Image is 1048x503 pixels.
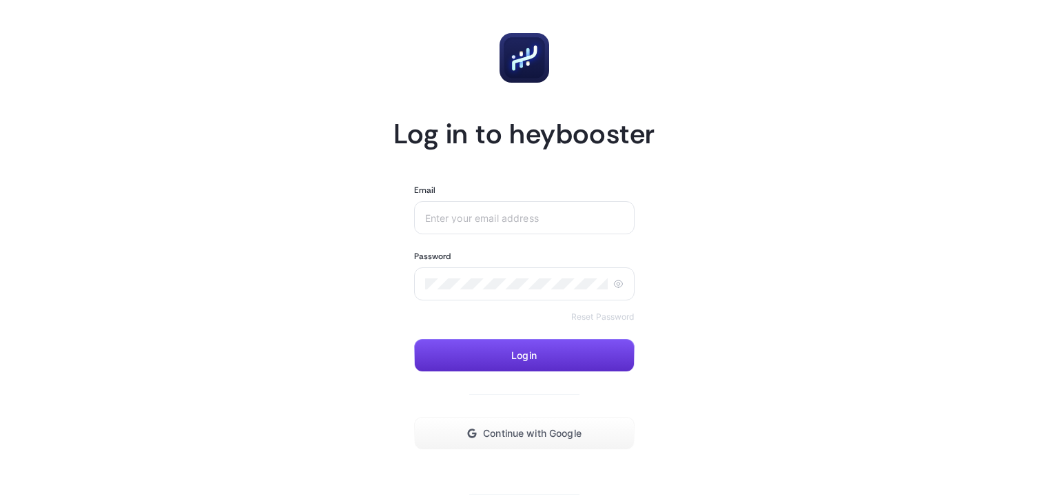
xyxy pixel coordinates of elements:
button: Continue with Google [414,417,635,450]
label: Email [414,185,436,196]
span: Login [511,350,537,361]
a: Reset Password [571,311,635,322]
label: Password [414,251,451,262]
h1: Log in to heybooster [393,116,655,152]
input: Enter your email address [425,212,624,223]
button: Login [414,339,635,372]
span: Continue with Google [483,428,582,439]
